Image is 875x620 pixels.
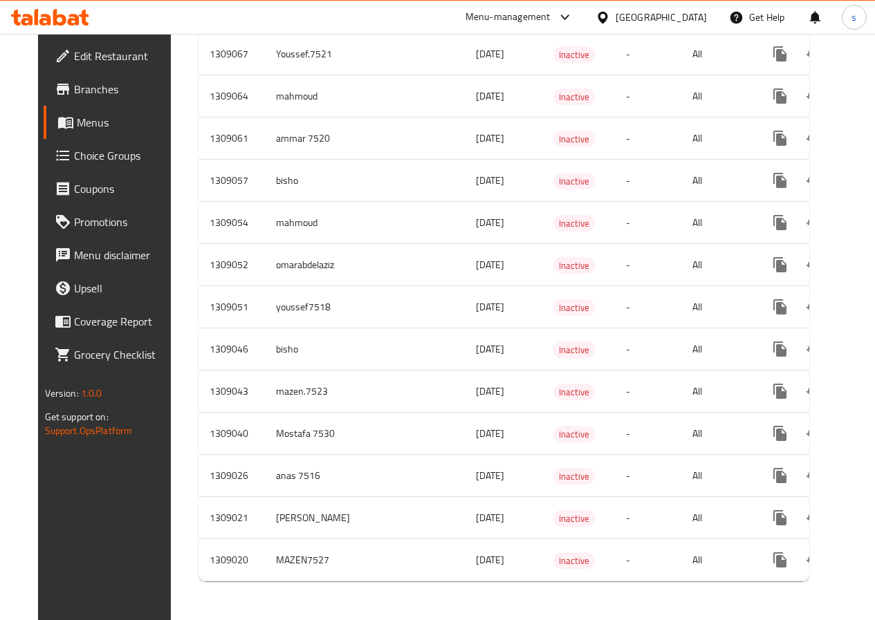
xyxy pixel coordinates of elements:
span: Inactive [553,216,595,232]
td: ammar 7520 [265,118,390,160]
span: [DATE] [476,340,504,358]
td: 1309020 [199,539,265,581]
span: Upsell [74,280,173,297]
div: Menu-management [466,9,551,26]
div: Inactive [553,552,595,569]
span: [DATE] [476,87,504,105]
span: Inactive [553,258,595,274]
button: Change Status [797,332,830,366]
td: All [681,244,753,286]
button: more [764,37,797,71]
button: Change Status [797,375,830,408]
span: Coverage Report [74,313,173,330]
button: more [764,459,797,492]
td: - [615,328,681,370]
td: mahmoud [265,75,390,118]
a: Grocery Checklist [44,338,184,371]
td: All [681,497,753,539]
button: more [764,375,797,408]
div: Inactive [553,468,595,485]
td: youssef7518 [265,286,390,328]
span: Inactive [553,553,595,569]
span: [DATE] [476,129,504,147]
span: [DATE] [476,467,504,485]
div: Inactive [553,173,595,189]
span: Grocery Checklist [74,346,173,363]
button: Change Status [797,501,830,534]
span: s [851,10,856,25]
td: mahmoud [265,202,390,244]
td: [PERSON_NAME] [265,497,390,539]
button: more [764,332,797,366]
span: Choice Groups [74,147,173,164]
td: - [615,202,681,244]
a: Promotions [44,205,184,238]
td: - [615,539,681,581]
span: [DATE] [476,424,504,442]
span: Menus [77,114,173,131]
button: more [764,543,797,576]
span: Inactive [553,89,595,105]
a: Upsell [44,272,184,305]
span: [DATE] [476,509,504,527]
span: [DATE] [476,256,504,274]
td: All [681,328,753,370]
div: Inactive [553,510,595,527]
td: 1309067 [199,33,265,75]
td: mazen.7523 [265,370,390,413]
button: more [764,122,797,155]
span: Inactive [553,426,595,442]
span: Version: [45,384,79,402]
span: Inactive [553,384,595,400]
span: Inactive [553,511,595,527]
span: Inactive [553,469,595,485]
td: MAZEN7527 [265,539,390,581]
td: 1309061 [199,118,265,160]
td: omarabdelaziz [265,244,390,286]
div: Inactive [553,257,595,274]
a: Coverage Report [44,305,184,338]
button: Change Status [797,417,830,450]
td: All [681,370,753,413]
td: - [615,370,681,413]
span: Inactive [553,173,595,189]
td: All [681,286,753,328]
td: 1309046 [199,328,265,370]
span: Inactive [553,131,595,147]
td: All [681,160,753,202]
button: Change Status [797,37,830,71]
span: 1.0.0 [81,384,102,402]
button: Change Status [797,206,830,239]
td: 1309057 [199,160,265,202]
td: 1309064 [199,75,265,118]
td: - [615,286,681,328]
button: more [764,248,797,281]
td: - [615,118,681,160]
td: All [681,118,753,160]
div: Inactive [553,299,595,316]
div: [GEOGRAPHIC_DATA] [616,10,707,25]
td: 1309043 [199,370,265,413]
td: - [615,33,681,75]
div: Inactive [553,46,595,63]
button: Change Status [797,543,830,576]
button: more [764,501,797,534]
td: - [615,160,681,202]
span: [DATE] [476,45,504,63]
a: Support.OpsPlatform [45,422,133,440]
td: All [681,539,753,581]
a: Menus [44,106,184,139]
td: 1309054 [199,202,265,244]
td: All [681,455,753,497]
span: [DATE] [476,382,504,400]
span: Coupons [74,180,173,197]
td: All [681,33,753,75]
td: 1309052 [199,244,265,286]
a: Edit Restaurant [44,39,184,73]
td: bisho [265,160,390,202]
div: Inactive [553,426,595,442]
div: Inactive [553,215,595,232]
td: All [681,202,753,244]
